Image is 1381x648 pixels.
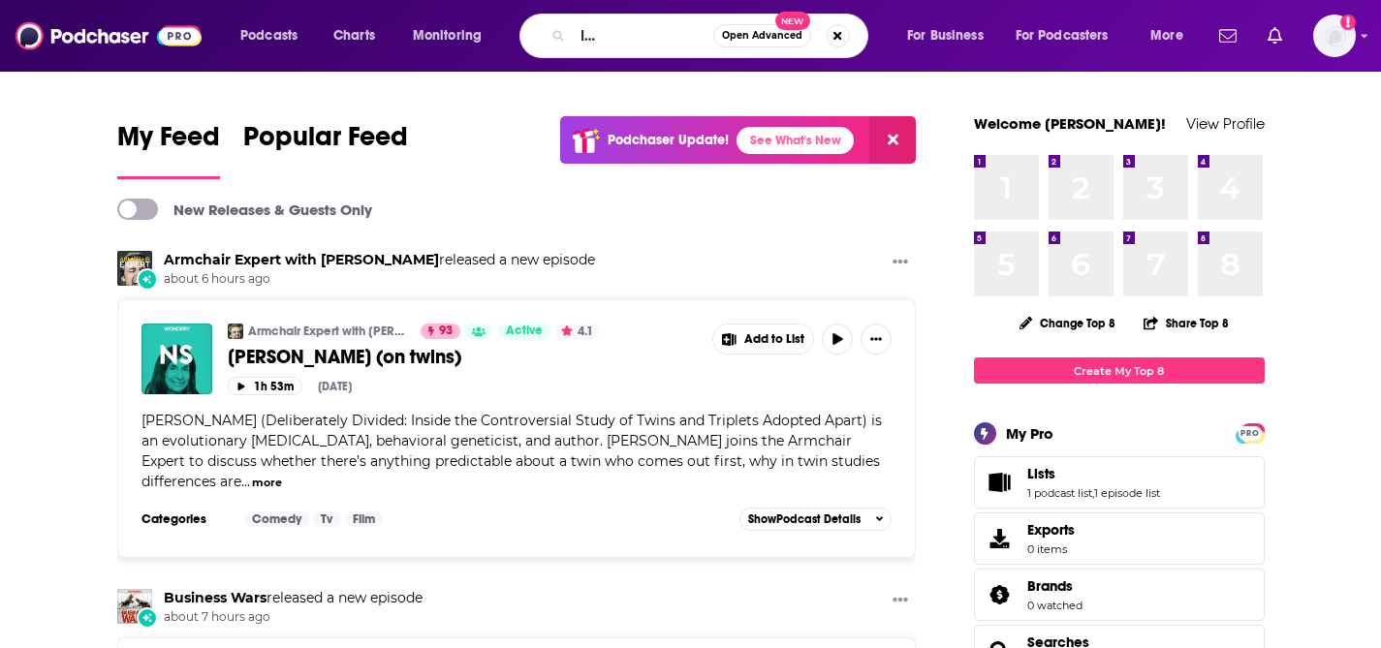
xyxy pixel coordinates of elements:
[1094,486,1160,500] a: 1 episode list
[573,20,713,51] input: Search podcasts, credits, & more...
[248,324,408,339] a: Armchair Expert with [PERSON_NAME]
[399,20,507,51] button: open menu
[137,607,158,629] div: New Episode
[506,322,543,341] span: Active
[117,251,152,286] img: Armchair Expert with Dax Shepard
[243,120,408,179] a: Popular Feed
[1137,20,1208,51] button: open menu
[228,324,243,339] img: Armchair Expert with Dax Shepard
[227,20,323,51] button: open menu
[164,271,595,288] span: about 6 hours ago
[1186,114,1265,133] a: View Profile
[974,512,1265,565] a: Exports
[1027,465,1055,482] span: Lists
[907,22,984,49] span: For Business
[981,525,1020,552] span: Exports
[713,24,811,47] button: Open AdvancedNew
[861,324,892,355] button: Show More Button
[885,251,916,275] button: Show More Button
[608,132,729,148] p: Podchaser Update!
[421,324,460,339] a: 93
[775,12,810,30] span: New
[538,14,887,58] div: Search podcasts, credits, & more...
[228,345,699,369] a: [PERSON_NAME] (on twins)
[1143,304,1230,342] button: Share Top 8
[739,508,893,531] button: ShowPodcast Details
[885,589,916,613] button: Show More Button
[744,332,804,347] span: Add to List
[498,324,550,339] a: Active
[117,120,220,165] span: My Feed
[1027,599,1083,612] a: 0 watched
[1027,577,1073,595] span: Brands
[117,589,152,624] img: Business Wars
[981,469,1020,496] a: Lists
[117,199,372,220] a: New Releases & Guests Only
[1027,465,1160,482] a: Lists
[1260,19,1290,52] a: Show notifications dropdown
[974,114,1166,133] a: Welcome [PERSON_NAME]!
[333,22,375,49] span: Charts
[1027,486,1092,500] a: 1 podcast list
[1006,424,1053,443] div: My Pro
[164,251,439,268] a: Armchair Expert with Dax Shepard
[748,512,861,526] span: Show Podcast Details
[117,120,220,179] a: My Feed
[1027,577,1083,595] a: Brands
[1313,15,1356,57] span: Logged in as mijal
[981,581,1020,608] a: Brands
[345,511,383,527] a: Film
[1003,20,1137,51] button: open menu
[1239,425,1262,440] a: PRO
[1239,426,1262,441] span: PRO
[243,120,408,165] span: Popular Feed
[228,345,461,369] span: [PERSON_NAME] (on twins)
[974,456,1265,509] span: Lists
[439,322,453,341] span: 93
[141,412,882,490] span: [PERSON_NAME] (Deliberately Divided: Inside the Controversial Study of Twins and Triplets Adopted...
[1027,542,1075,556] span: 0 items
[413,22,482,49] span: Monitoring
[241,473,250,490] span: ...
[974,569,1265,621] span: Brands
[240,22,298,49] span: Podcasts
[1313,15,1356,57] img: User Profile
[1150,22,1183,49] span: More
[1092,486,1094,500] span: ,
[713,324,814,354] button: Show More Button
[974,357,1265,384] a: Create My Top 8
[141,511,229,527] h3: Categories
[244,511,309,527] a: Comedy
[722,31,802,41] span: Open Advanced
[1340,15,1356,30] svg: Add a profile image
[313,511,340,527] a: Tv
[252,475,282,491] button: more
[164,589,423,607] h3: released a new episode
[1027,521,1075,539] span: Exports
[737,127,854,154] a: See What's New
[321,20,387,51] a: Charts
[137,268,158,290] div: New Episode
[164,251,595,269] h3: released a new episode
[16,17,202,54] img: Podchaser - Follow, Share and Rate Podcasts
[318,380,352,393] div: [DATE]
[1313,15,1356,57] button: Show profile menu
[228,377,302,395] button: 1h 53m
[1008,311,1128,335] button: Change Top 8
[1016,22,1109,49] span: For Podcasters
[555,324,599,339] button: 4.1
[164,589,267,606] a: Business Wars
[894,20,1008,51] button: open menu
[1211,19,1244,52] a: Show notifications dropdown
[164,609,423,626] span: about 7 hours ago
[141,324,212,394] img: Nancy Segal (on twins)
